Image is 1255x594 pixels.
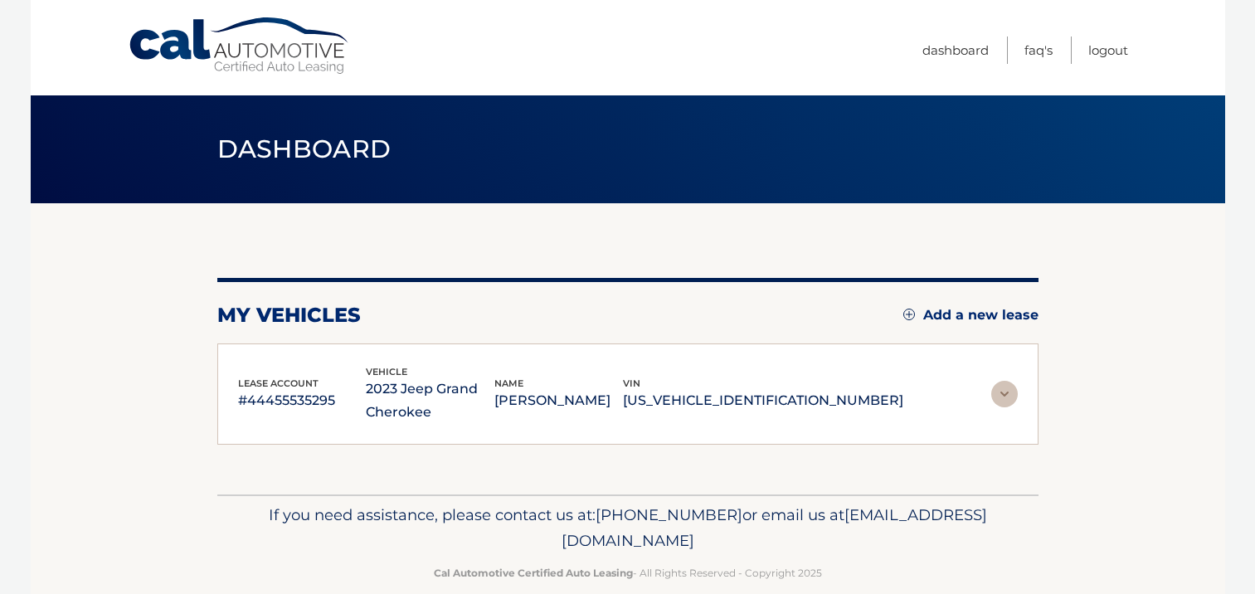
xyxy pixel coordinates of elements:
strong: Cal Automotive Certified Auto Leasing [434,567,633,579]
p: If you need assistance, please contact us at: or email us at [228,502,1028,555]
p: [US_VEHICLE_IDENTIFICATION_NUMBER] [623,389,903,412]
span: Dashboard [217,134,392,164]
a: FAQ's [1024,37,1053,64]
span: name [494,377,523,389]
a: Dashboard [922,37,989,64]
p: #44455535295 [238,389,367,412]
span: [PHONE_NUMBER] [596,505,742,524]
span: lease account [238,377,319,389]
a: Logout [1088,37,1128,64]
p: - All Rights Reserved - Copyright 2025 [228,564,1028,582]
p: 2023 Jeep Grand Cherokee [366,377,494,424]
a: Cal Automotive [128,17,352,75]
span: vin [623,377,640,389]
img: accordion-rest.svg [991,381,1018,407]
h2: my vehicles [217,303,361,328]
a: Add a new lease [903,307,1039,324]
img: add.svg [903,309,915,320]
span: vehicle [366,366,407,377]
p: [PERSON_NAME] [494,389,623,412]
